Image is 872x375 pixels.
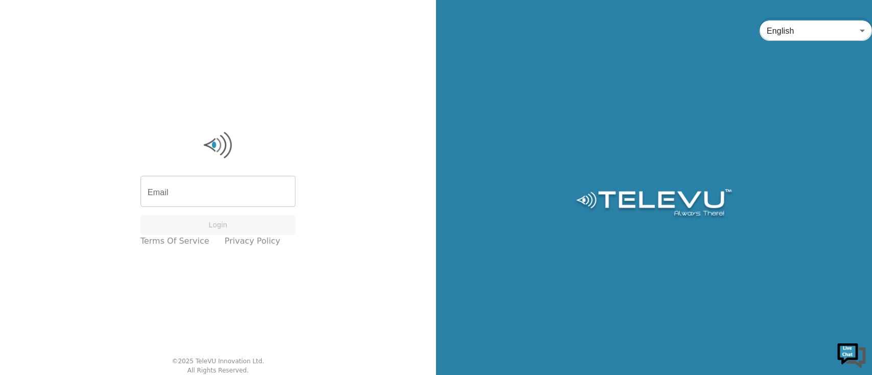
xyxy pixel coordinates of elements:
[187,366,248,375] div: All Rights Reserved.
[172,357,264,366] div: © 2025 TeleVU Innovation Ltd.
[760,16,872,45] div: English
[575,189,733,220] img: Logo
[141,130,296,160] img: Logo
[141,235,210,247] a: Terms of Service
[224,235,280,247] a: Privacy Policy
[836,339,867,370] img: Chat Widget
